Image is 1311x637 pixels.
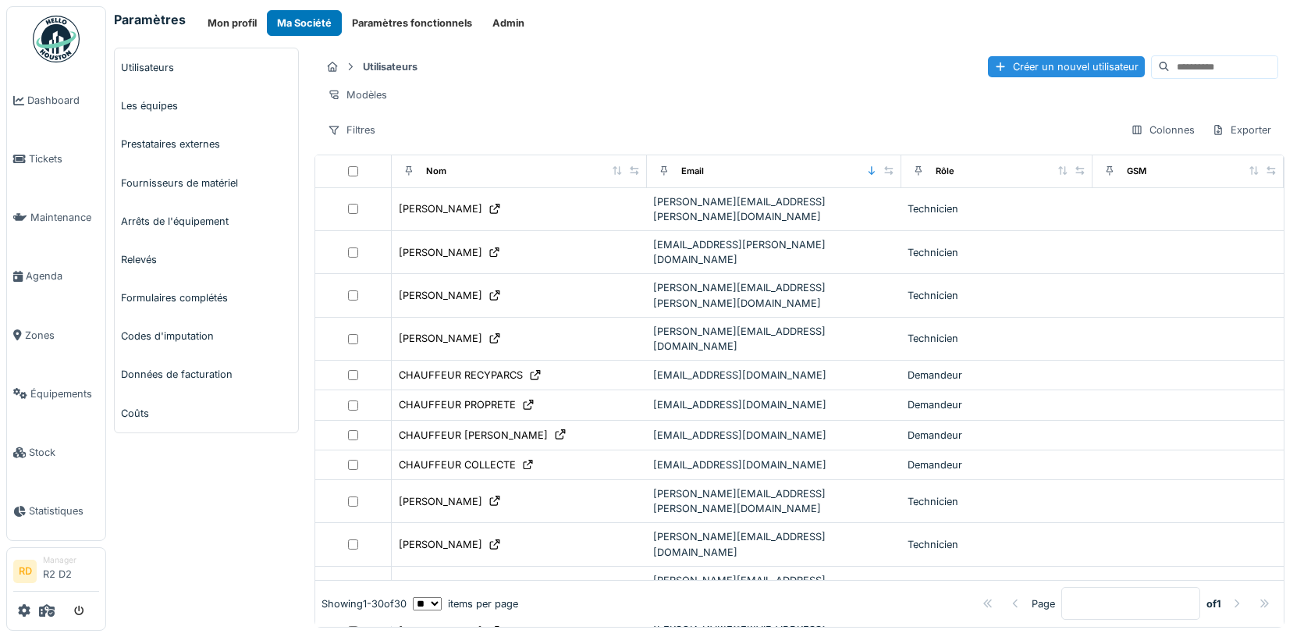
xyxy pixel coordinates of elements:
span: Équipements [30,386,99,401]
div: [PERSON_NAME][EMAIL_ADDRESS][PERSON_NAME][DOMAIN_NAME] [653,280,895,310]
a: Coûts [115,394,298,432]
div: Demandeur [908,368,1086,383]
div: Nom [426,165,446,178]
div: [PERSON_NAME][EMAIL_ADDRESS][PERSON_NAME][DOMAIN_NAME] [653,486,895,516]
div: Manager [43,554,99,566]
div: Colonnes [1124,119,1202,141]
button: Admin [482,10,535,36]
a: Stock [7,423,105,482]
a: Fournisseurs de matériel [115,164,298,202]
li: RD [13,560,37,583]
span: Stock [29,445,99,460]
span: Zones [25,328,99,343]
div: CHAUFFEUR COLLECTE [399,457,516,472]
strong: Utilisateurs [357,59,424,74]
div: [EMAIL_ADDRESS][DOMAIN_NAME] [653,428,895,443]
a: Zones [7,306,105,365]
button: Ma Société [267,10,342,36]
a: Dashboard [7,71,105,130]
div: [EMAIL_ADDRESS][DOMAIN_NAME] [653,368,895,383]
div: [PERSON_NAME][EMAIL_ADDRESS][DOMAIN_NAME] [653,529,895,559]
button: Mon profil [197,10,267,36]
div: Page [1032,596,1055,611]
a: Codes d'imputation [115,317,298,355]
a: Données de facturation [115,355,298,393]
div: [EMAIL_ADDRESS][DOMAIN_NAME] [653,457,895,472]
a: Prestataires externes [115,125,298,163]
div: Showing 1 - 30 of 30 [322,596,407,611]
img: Badge_color-CXgf-gQk.svg [33,16,80,62]
a: Statistiques [7,482,105,540]
div: items per page [413,596,518,611]
div: Technicien [908,494,1086,509]
div: Demandeur [908,457,1086,472]
div: Technicien [908,245,1086,260]
a: Arrêts de l'équipement [115,202,298,240]
div: CHAUFFEUR RECYPARCS [399,368,523,383]
div: Exporter [1205,119,1278,141]
a: Relevés [115,240,298,279]
span: Maintenance [30,210,99,225]
a: Maintenance [7,188,105,247]
div: Technicien [908,331,1086,346]
strong: of 1 [1206,596,1221,611]
div: [EMAIL_ADDRESS][PERSON_NAME][DOMAIN_NAME] [653,237,895,267]
a: RD ManagerR2 D2 [13,554,99,592]
a: Tickets [7,130,105,188]
div: Modèles [321,84,394,106]
div: Email [681,165,704,178]
a: Agenda [7,247,105,305]
div: [PERSON_NAME][EMAIL_ADDRESS][PERSON_NAME][DOMAIN_NAME] [653,573,895,603]
span: Statistiques [29,504,99,518]
span: Agenda [26,269,99,283]
div: [PERSON_NAME][EMAIL_ADDRESS][PERSON_NAME][DOMAIN_NAME] [653,194,895,224]
button: Paramètres fonctionnels [342,10,482,36]
div: Technicien [908,201,1086,216]
div: [PERSON_NAME][EMAIL_ADDRESS][DOMAIN_NAME] [653,324,895,354]
div: Technicien [908,537,1086,552]
div: [PERSON_NAME] [399,201,482,216]
div: [EMAIL_ADDRESS][DOMAIN_NAME] [653,397,895,412]
div: [PERSON_NAME] [399,331,482,346]
div: CHAUFFEUR [PERSON_NAME] [399,428,548,443]
div: Filtres [321,119,382,141]
div: Demandeur [908,397,1086,412]
div: Rôle [936,165,954,178]
li: R2 D2 [43,554,99,588]
div: GSM [1127,165,1146,178]
h6: Paramètres [114,12,186,27]
div: [PERSON_NAME] [399,537,482,552]
a: Les équipes [115,87,298,125]
span: Tickets [29,151,99,166]
div: Demandeur [908,428,1086,443]
a: Équipements [7,365,105,423]
a: Formulaires complétés [115,279,298,317]
div: Technicien [908,288,1086,303]
div: [PERSON_NAME] [399,288,482,303]
a: Utilisateurs [115,48,298,87]
div: CHAUFFEUR PROPRETE [399,397,516,412]
span: Dashboard [27,93,99,108]
div: [PERSON_NAME] [399,494,482,509]
div: Créer un nouvel utilisateur [988,56,1145,77]
div: [PERSON_NAME] [399,245,482,260]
